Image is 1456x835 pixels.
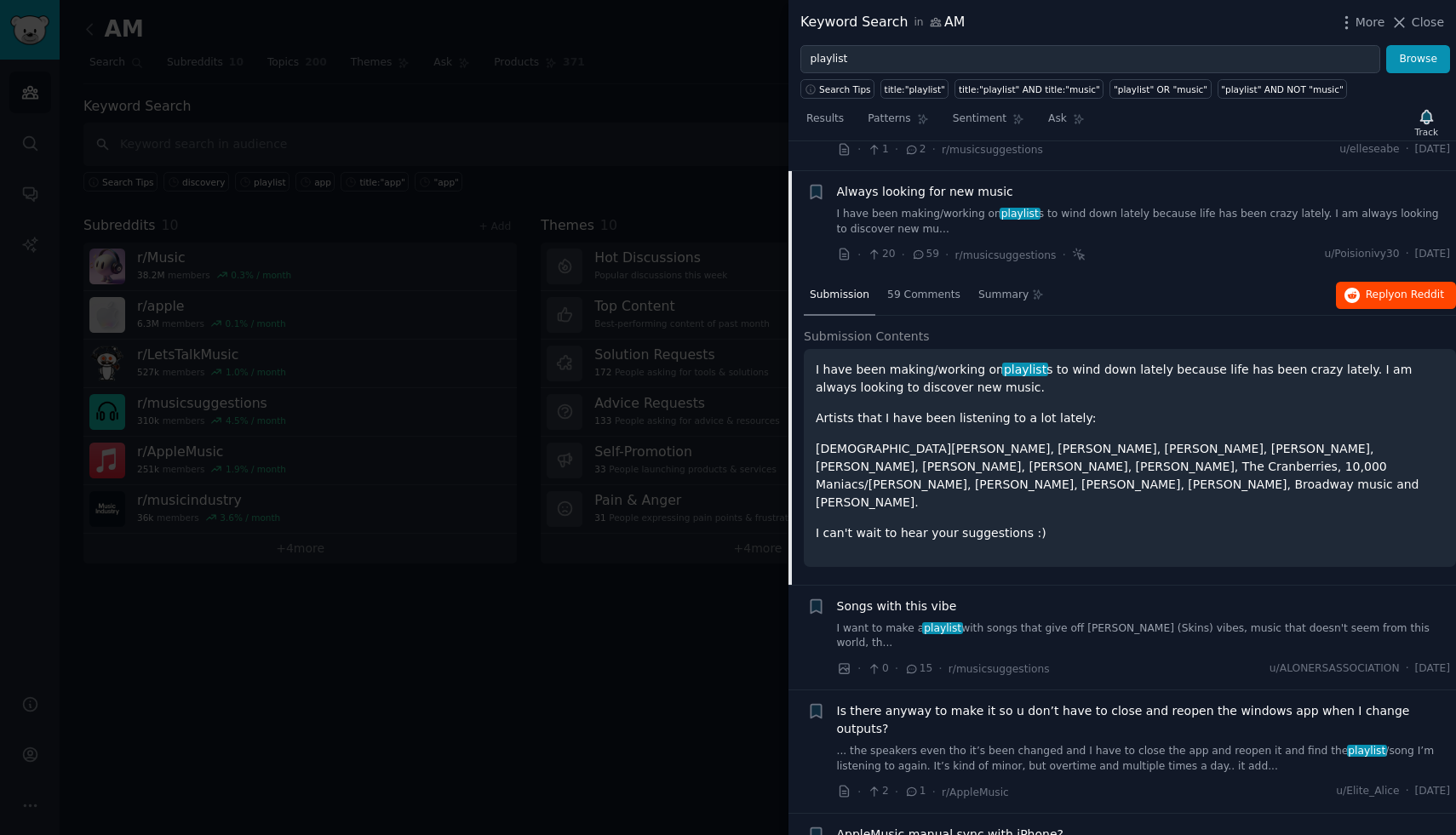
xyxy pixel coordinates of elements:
span: · [857,783,861,801]
span: Close [1412,14,1444,31]
span: r/musicsuggestions [949,663,1050,675]
span: playlist [922,622,962,634]
span: · [1406,784,1409,799]
a: Songs with this vibe [837,598,957,615]
span: Submission Contents [804,328,930,346]
span: Search Tips [819,83,871,95]
span: · [932,140,936,158]
span: r/AppleMusic [942,786,1009,798]
input: Try a keyword related to your business [800,45,1380,74]
span: Reply [1366,288,1444,303]
span: · [938,660,942,678]
span: r/musicsuggestions [942,144,1043,156]
span: · [895,660,898,678]
span: 0 [867,661,888,677]
button: Replyon Reddit [1336,282,1456,309]
a: Patterns [862,106,934,140]
span: · [857,140,861,158]
p: [DEMOGRAPHIC_DATA][PERSON_NAME], [PERSON_NAME], [PERSON_NAME], [PERSON_NAME], [PERSON_NAME], [PER... [816,440,1444,512]
button: Browse [1386,45,1450,74]
p: Artists that I have been listening to a lot lately: [816,409,1444,427]
div: Keyword Search AM [800,12,965,33]
a: "playlist" AND NOT "music" [1218,79,1348,99]
span: u/Elite_Alice [1336,784,1399,799]
span: More [1356,14,1385,31]
a: "playlist" OR "music" [1109,79,1211,99]
span: · [1406,142,1409,157]
div: title:"playlist" AND title:"music" [959,83,1100,95]
span: 2 [867,784,888,799]
span: [DATE] [1415,247,1450,262]
a: Sentiment [947,106,1030,140]
span: [DATE] [1415,142,1450,157]
span: · [895,783,898,801]
div: "playlist" AND NOT "music" [1221,83,1344,95]
span: · [1406,661,1409,677]
span: · [932,783,936,801]
span: · [902,246,905,264]
a: Ask [1042,106,1091,140]
span: playlist [1002,363,1048,376]
span: Ask [1048,112,1067,127]
span: · [857,246,861,264]
div: "playlist" OR "music" [1114,83,1207,95]
span: 59 [911,247,939,262]
a: Results [800,106,850,140]
button: Search Tips [800,79,874,99]
div: Track [1415,126,1438,138]
span: · [1406,247,1409,262]
span: u/Poisionivy30 [1324,247,1399,262]
a: I have been making/working onplaylists to wind down lately because life has been crazy lately. I ... [837,207,1451,237]
a: title:"playlist" AND title:"music" [954,79,1103,99]
span: 20 [867,247,895,262]
span: 15 [904,661,932,677]
span: in [914,15,923,31]
span: · [895,140,898,158]
span: [DATE] [1415,784,1450,799]
span: playlist [1347,745,1387,757]
span: · [1062,246,1065,264]
button: More [1338,14,1385,31]
span: u/elleseabe [1339,142,1400,157]
a: Always looking for new music [837,183,1013,201]
span: Patterns [868,112,910,127]
p: I have been making/working on s to wind down lately because life has been crazy lately. I am alwa... [816,361,1444,397]
span: playlist [1000,208,1040,220]
span: 2 [904,142,926,157]
span: · [857,660,861,678]
span: on Reddit [1395,289,1444,300]
button: Close [1390,14,1444,31]
span: · [945,246,949,264]
span: Results [806,112,844,127]
a: I want to make aplaylistwith songs that give off [PERSON_NAME] (Skins) vibes, music that doesn't ... [837,621,1451,651]
a: title:"playlist" [880,79,949,99]
button: Track [1409,105,1444,140]
span: 1 [904,784,926,799]
p: I can't wait to hear your suggestions :) [816,524,1444,542]
span: r/musicsuggestions [955,249,1057,261]
span: 1 [867,142,888,157]
div: title:"playlist" [885,83,945,95]
span: u/ALONERSASSOCIATION [1270,661,1400,677]
span: 59 Comments [887,288,960,303]
a: Is there anyway to make it so u don’t have to close and reopen the windows app when I change outp... [837,702,1451,738]
span: [DATE] [1415,661,1450,677]
span: Submission [810,288,869,303]
a: ... the speakers even tho it’s been changed and I have to close the app and reopen it and find th... [837,744,1451,774]
span: Summary [978,288,1029,303]
span: Sentiment [953,112,1006,127]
